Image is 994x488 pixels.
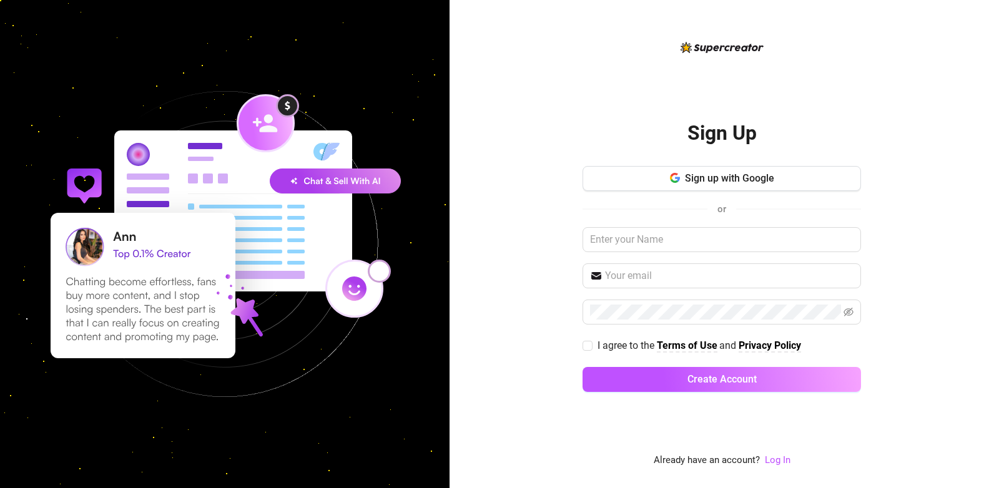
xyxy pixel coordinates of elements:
a: Terms of Use [657,339,717,353]
span: eye-invisible [844,307,854,317]
a: Privacy Policy [739,339,801,353]
h2: Sign Up [687,120,757,146]
img: signup-background-D0MIrEPF.svg [9,28,441,460]
span: Create Account [687,373,757,385]
input: Your email [605,268,854,283]
a: Log In [765,454,790,466]
span: or [717,203,726,215]
button: Create Account [583,367,861,392]
strong: Privacy Policy [739,339,801,351]
span: I agree to the [598,339,657,351]
img: logo-BBDzfeDw.svg [681,42,764,53]
a: Log In [765,453,790,468]
input: Enter your Name [583,227,861,252]
span: Already have an account? [654,453,760,468]
span: and [719,339,739,351]
strong: Terms of Use [657,339,717,351]
button: Sign up with Google [583,166,861,191]
span: Sign up with Google [685,172,774,184]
